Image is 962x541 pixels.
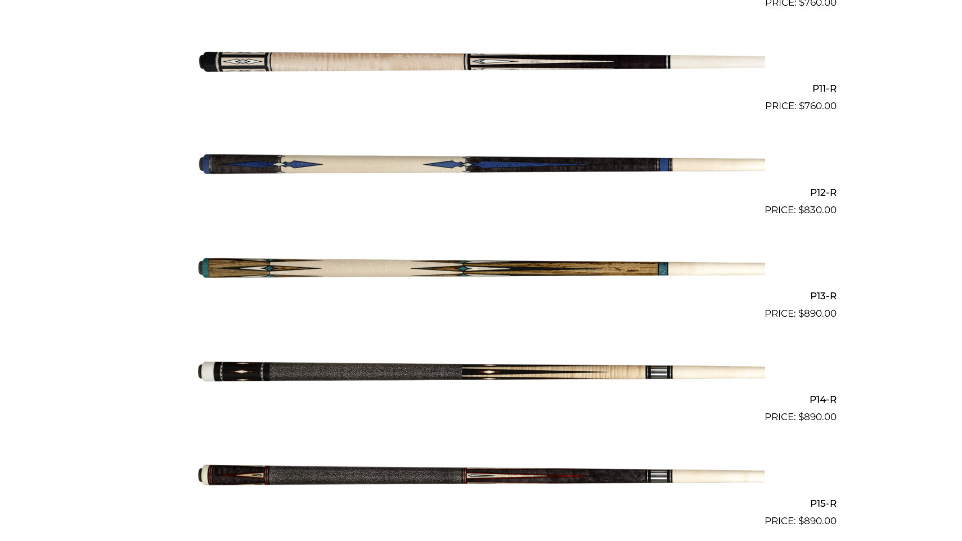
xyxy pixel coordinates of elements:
a: P15-R $890.00 [125,429,837,528]
img: P11-R [197,15,765,109]
a: P11-R $760.00 [125,15,837,114]
a: P12-R $830.00 [125,118,837,217]
a: P14-R $890.00 [125,326,837,425]
h2: P13-R [125,286,837,306]
img: P15-R [197,429,765,524]
span: $ [798,308,804,319]
a: P13-R $890.00 [125,222,837,321]
h2: P14-R [125,389,837,410]
img: P13-R [197,222,765,317]
bdi: 830.00 [798,204,837,215]
img: P12-R [197,118,765,213]
bdi: 760.00 [799,100,837,111]
bdi: 890.00 [798,515,837,526]
span: $ [799,100,804,111]
h2: P12-R [125,182,837,202]
span: $ [798,515,804,526]
span: $ [798,204,804,215]
h2: P15-R [125,493,837,513]
h2: P11-R [125,78,837,99]
bdi: 890.00 [798,308,837,319]
img: P14-R [197,326,765,420]
span: $ [798,411,804,422]
bdi: 890.00 [798,411,837,422]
